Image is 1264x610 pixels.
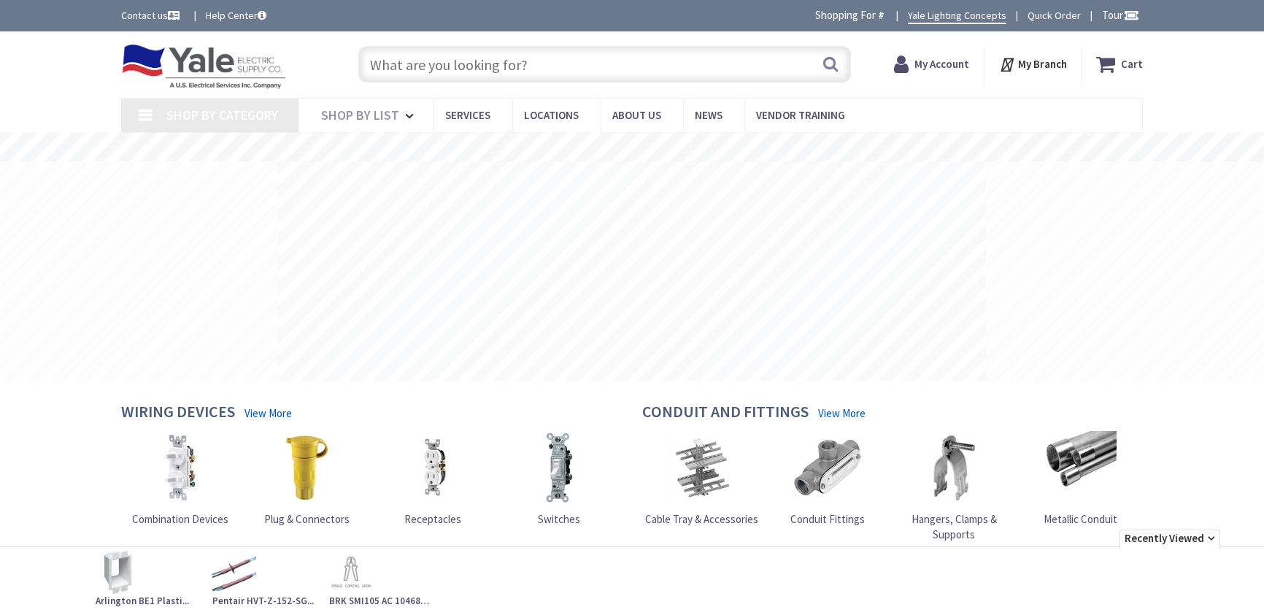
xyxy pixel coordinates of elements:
a: Cable Tray & Accessories Cable Tray & Accessories [645,431,758,527]
h4: Conduit and Fittings [642,403,809,424]
span: Shop By Category [166,107,278,123]
strong: Cart [1121,51,1143,77]
strong: BRK SMI105 AC 104685... [329,595,431,609]
div: My Branch [999,51,1067,77]
span: Shop By List [321,107,399,123]
a: Yale Lighting Concepts [908,8,1006,24]
h4: Wiring Devices [121,403,235,424]
a: Conduit Fittings Conduit Fittings [790,431,865,527]
strong: Arlington BE1 Plasti... [96,595,198,609]
span: About Us [612,108,661,122]
img: Cable Tray & Accessories [665,431,738,504]
a: Hangers, Clamps & Supports Hangers, Clamps & Supports [894,431,1014,543]
a: View More [244,405,292,421]
span: Switches [538,512,580,526]
span: Tour [1102,8,1139,22]
a: Quick Order [1028,8,1081,23]
span: Recently Viewed [1120,530,1220,549]
a: Pentair HVT-Z-152-SG... [212,551,315,609]
img: BRK SMI105 AC 1046850 ALARM SMOKE AC DC10 SMI105 AC BOX [329,551,373,595]
span: Combination Devices [132,512,228,526]
img: Yale Electric Supply Co. [121,44,286,89]
span: Hangers, Clamps & Supports [912,512,997,541]
a: Switches Switches [523,431,596,527]
span: Locations [524,108,579,122]
img: Pentair HVT-Z-152-SG High Voltage Termination Kit 2/0-AWG - 350-KCMIL Raychem [212,551,256,595]
span: Receptacles [404,512,461,526]
img: Metallic Conduit [1044,431,1117,504]
img: Conduit Fittings [791,431,864,504]
span: Services [445,108,490,122]
a: Contact us [121,8,182,23]
strong: My Account [914,57,969,71]
a: My Account [894,51,969,77]
img: Hangers, Clamps & Supports [917,431,990,504]
span: Conduit Fittings [790,512,865,526]
a: View More [818,405,866,421]
span: Shopping For [815,8,876,22]
span: News [695,108,722,122]
input: What are you looking for? [358,46,851,83]
img: Switches [523,431,596,504]
a: Help Center [206,8,266,23]
a: Arlington BE1 Plasti... [96,551,198,609]
span: Vendor Training [756,108,845,122]
span: Plug & Connectors [264,512,350,526]
a: BRK SMI105 AC 104685... [329,551,431,609]
strong: # [878,8,885,22]
a: Cart [1096,51,1143,77]
a: Receptacles Receptacles [396,431,469,527]
span: Cable Tray & Accessories [645,512,758,526]
img: Arlington BE1 Plastic 1-Gang Box Extender 2.313-Inch x 4.188-Inch x 1.813-Inch [96,551,139,595]
strong: Pentair HVT-Z-152-SG... [212,595,315,609]
img: Plug & Connectors [270,431,343,504]
a: Metallic Conduit Metallic Conduit [1044,431,1117,527]
img: Combination Devices [144,431,217,504]
img: Receptacles [396,431,469,504]
span: Metallic Conduit [1044,512,1117,526]
a: Combination Devices Combination Devices [132,431,228,527]
strong: My Branch [1018,57,1067,71]
a: Plug & Connectors Plug & Connectors [264,431,350,527]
